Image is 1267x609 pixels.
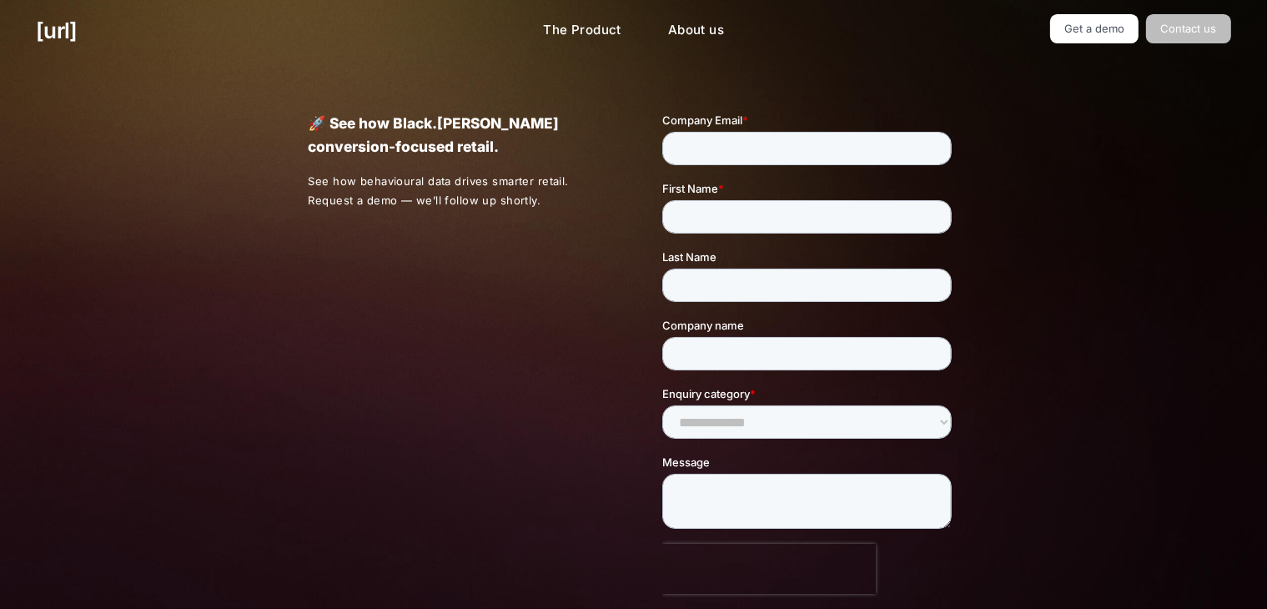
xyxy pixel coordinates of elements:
[308,112,604,159] p: 🚀 See how Black.[PERSON_NAME] conversion-focused retail.
[1146,14,1231,43] a: Contact us
[655,14,737,47] a: About us
[308,172,605,210] p: See how behavioural data drives smarter retail. Request a demo — we’ll follow up shortly.
[36,14,77,47] a: [URL]
[530,14,635,47] a: The Product
[1050,14,1139,43] a: Get a demo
